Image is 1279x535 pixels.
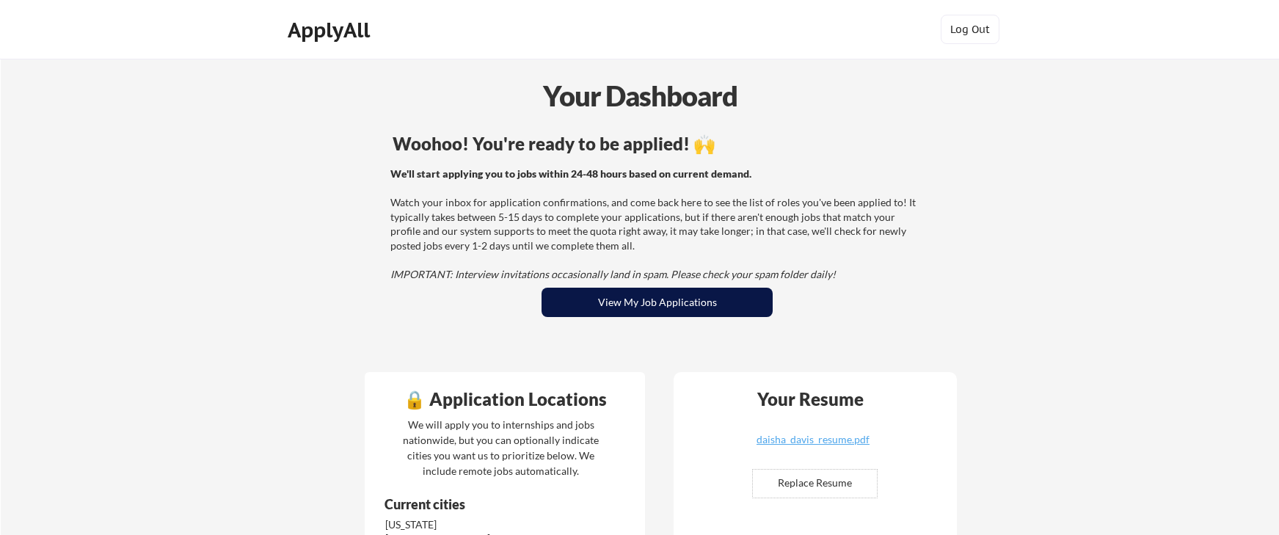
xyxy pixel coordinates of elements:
[1,75,1279,117] div: Your Dashboard
[390,167,751,180] strong: We'll start applying you to jobs within 24-48 hours based on current demand.
[726,434,900,445] div: daisha_davis_resume.pdf
[390,167,919,282] div: Watch your inbox for application confirmations, and come back here to see the list of roles you'v...
[726,434,900,457] a: daisha_davis_resume.pdf
[941,15,999,44] button: Log Out
[400,417,602,478] div: We will apply you to internships and jobs nationwide, but you can optionally indicate cities you ...
[542,288,773,317] button: View My Job Applications
[368,390,641,408] div: 🔒 Application Locations
[737,390,883,408] div: Your Resume
[390,268,836,280] em: IMPORTANT: Interview invitations occasionally land in spam. Please check your spam folder daily!
[288,18,374,43] div: ApplyAll
[393,135,922,153] div: Woohoo! You're ready to be applied! 🙌
[385,498,588,511] div: Current cities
